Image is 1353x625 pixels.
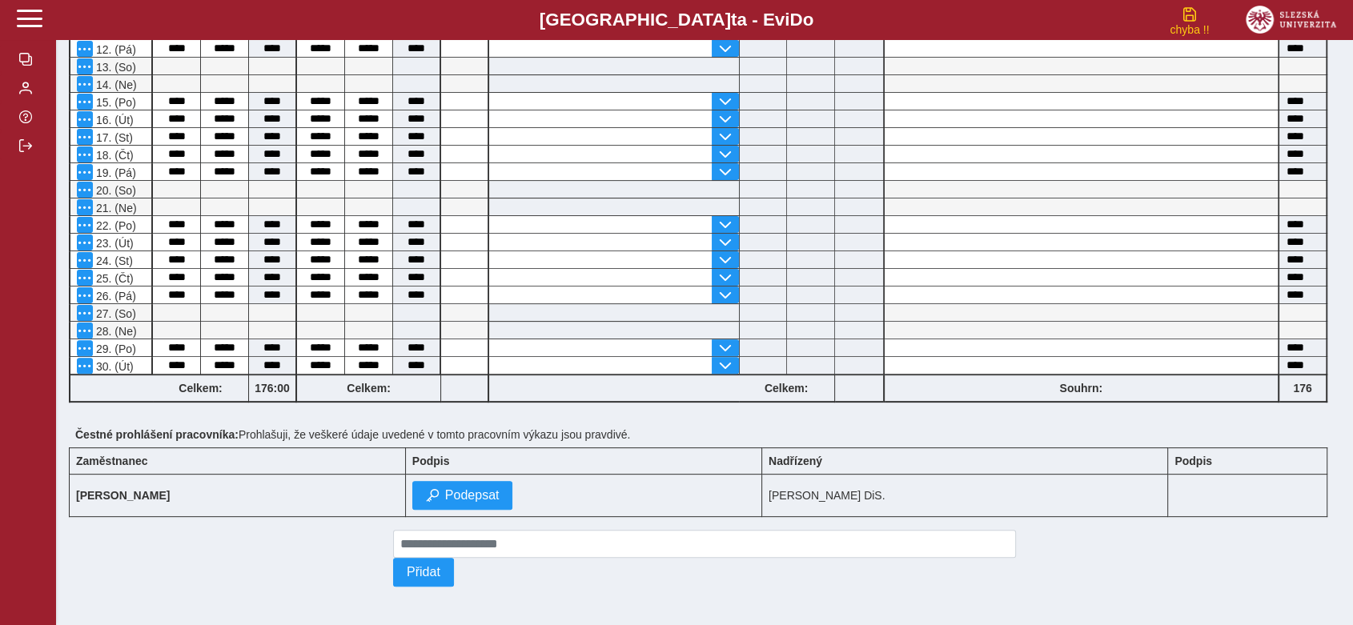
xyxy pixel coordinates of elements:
[75,428,239,441] b: Čestné prohlášení pracovníka:
[93,202,137,214] span: 21. (Ne)
[77,76,93,92] button: Menu
[93,149,134,162] span: 18. (Čt)
[739,382,834,395] b: Celkem:
[93,131,133,144] span: 17. (St)
[93,43,136,56] span: 12. (Pá)
[93,254,133,267] span: 24. (St)
[93,219,136,232] span: 22. (Po)
[77,58,93,74] button: Menu
[297,382,440,395] b: Celkem:
[93,290,136,302] span: 26. (Pá)
[76,489,170,502] b: [PERSON_NAME]
[93,360,134,373] span: 30. (Út)
[77,305,93,321] button: Menu
[407,565,440,579] span: Přidat
[1059,382,1102,395] b: Souhrn:
[77,270,93,286] button: Menu
[77,323,93,339] button: Menu
[1174,455,1212,467] b: Podpis
[249,382,295,395] b: 176:00
[93,166,136,179] span: 19. (Pá)
[77,129,93,145] button: Menu
[93,325,137,338] span: 28. (Ne)
[77,252,93,268] button: Menu
[803,10,814,30] span: o
[153,382,248,395] b: Celkem:
[48,10,1305,30] b: [GEOGRAPHIC_DATA] a - Evi
[77,217,93,233] button: Menu
[1246,6,1336,34] img: logo_web_su.png
[93,114,134,126] span: 16. (Út)
[93,307,136,320] span: 27. (So)
[77,287,93,303] button: Menu
[77,164,93,180] button: Menu
[76,455,147,467] b: Zaměstnanec
[77,146,93,162] button: Menu
[93,184,136,197] span: 20. (So)
[393,558,454,587] button: Přidat
[93,343,136,355] span: 29. (Po)
[769,455,822,467] b: Nadřízený
[77,234,93,250] button: Menu
[93,61,136,74] span: 13. (So)
[77,199,93,215] button: Menu
[761,475,1167,517] td: [PERSON_NAME] DiS.
[77,182,93,198] button: Menu
[77,94,93,110] button: Menu
[93,272,134,285] span: 25. (Čt)
[77,340,93,356] button: Menu
[93,78,137,91] span: 14. (Ne)
[789,10,802,30] span: D
[69,422,1340,447] div: Prohlašuji, že veškeré údaje uvedené v tomto pracovním výkazu jsou pravdivé.
[77,41,93,57] button: Menu
[77,358,93,374] button: Menu
[1150,23,1230,36] div: chyba !!
[1279,382,1326,395] b: 176
[1150,7,1230,36] div: Network Error
[445,488,500,503] span: Podepsat
[412,481,513,510] button: Podepsat
[412,455,450,467] b: Podpis
[77,111,93,127] button: Menu
[731,10,737,30] span: t
[93,237,134,250] span: 23. (Út)
[93,96,136,109] span: 15. (Po)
